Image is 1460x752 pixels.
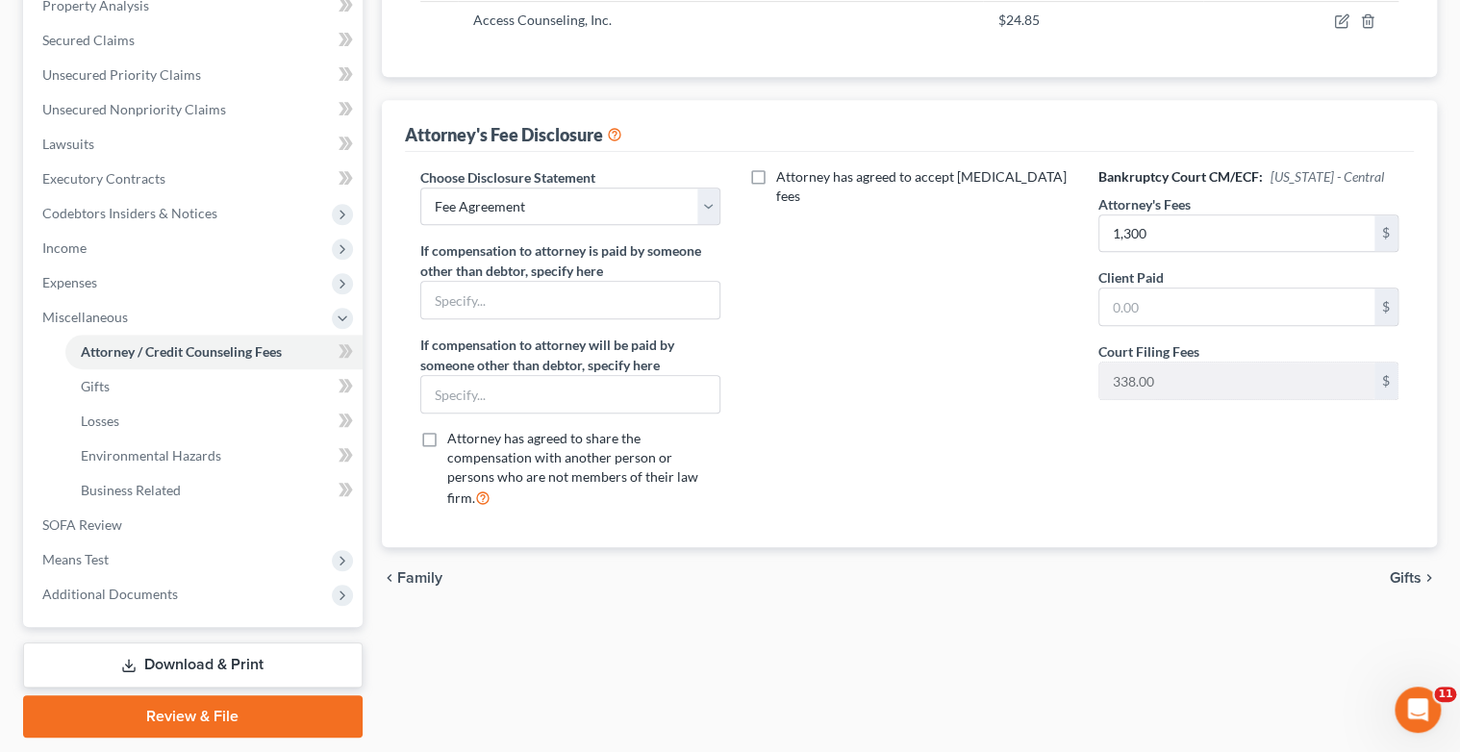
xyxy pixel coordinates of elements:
span: Executory Contracts [42,170,165,187]
input: 0.00 [1099,288,1375,325]
a: Attorney / Credit Counseling Fees [65,335,363,369]
a: Secured Claims [27,23,363,58]
a: Lawsuits [27,127,363,162]
span: Means Test [42,551,109,567]
div: $ [1374,215,1397,252]
a: SOFA Review [27,508,363,542]
span: Secured Claims [42,32,135,48]
span: Attorney has agreed to share the compensation with another person or persons who are not members ... [447,430,698,506]
span: 11 [1434,687,1456,702]
a: Download & Print [23,642,363,688]
span: Lawsuits [42,136,94,152]
span: Access Counseling, Inc. [473,12,612,28]
i: chevron_left [382,570,397,586]
a: Losses [65,404,363,439]
a: Unsecured Nonpriority Claims [27,92,363,127]
span: Attorney / Credit Counseling Fees [81,343,282,360]
a: Review & File [23,695,363,738]
span: Gifts [81,378,110,394]
span: Additional Documents [42,586,178,602]
label: Choose Disclosure Statement [420,167,595,188]
span: SOFA Review [42,516,122,533]
button: Gifts chevron_right [1390,570,1437,586]
a: Business Related [65,473,363,508]
label: Court Filing Fees [1098,341,1199,362]
a: Unsecured Priority Claims [27,58,363,92]
span: Family [397,570,442,586]
a: Executory Contracts [27,162,363,196]
div: Attorney's Fee Disclosure [405,123,622,146]
span: Expenses [42,274,97,290]
span: Gifts [1390,570,1422,586]
span: Attorney has agreed to accept [MEDICAL_DATA] fees [776,168,1067,204]
input: Specify... [421,282,720,318]
label: If compensation to attorney will be paid by someone other than debtor, specify here [420,335,721,375]
i: chevron_right [1422,570,1437,586]
input: Specify... [421,376,720,413]
a: Gifts [65,369,363,404]
input: 0.00 [1099,363,1375,399]
input: 0.00 [1099,215,1375,252]
label: Client Paid [1098,267,1164,288]
div: $ [1374,288,1397,325]
span: Unsecured Priority Claims [42,66,201,83]
span: $24.85 [998,12,1040,28]
span: Environmental Hazards [81,447,221,464]
label: If compensation to attorney is paid by someone other than debtor, specify here [420,240,721,281]
span: Unsecured Nonpriority Claims [42,101,226,117]
a: Environmental Hazards [65,439,363,473]
span: Codebtors Insiders & Notices [42,205,217,221]
span: Losses [81,413,119,429]
span: Income [42,239,87,256]
div: $ [1374,363,1397,399]
label: Attorney's Fees [1098,194,1191,214]
span: Business Related [81,482,181,498]
button: chevron_left Family [382,570,442,586]
h6: Bankruptcy Court CM/ECF: [1098,167,1399,187]
span: Miscellaneous [42,309,128,325]
span: [US_STATE] - Central [1271,168,1384,185]
iframe: Intercom live chat [1395,687,1441,733]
